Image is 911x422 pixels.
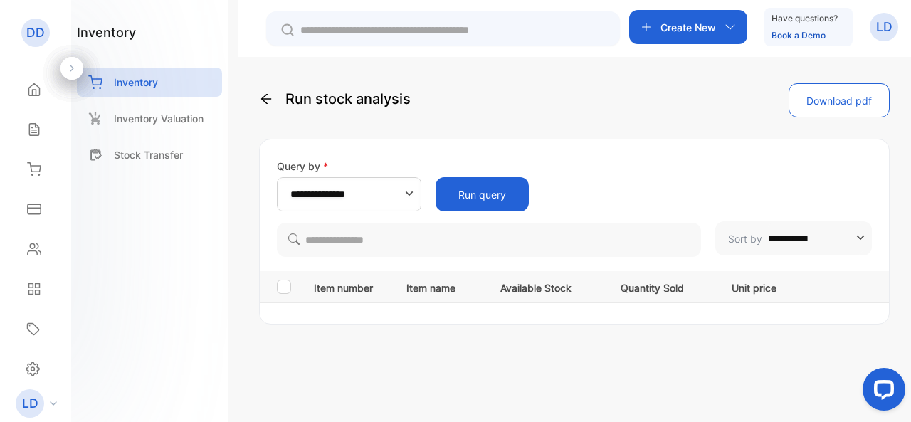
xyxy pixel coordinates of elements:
[660,20,716,35] p: Create New
[77,23,136,42] h1: inventory
[259,83,411,115] p: Run stock analysis
[772,30,826,41] a: Book a Demo
[789,83,890,117] button: Download pdf
[406,278,471,295] p: Item name
[621,278,702,295] p: Quantity Sold
[500,278,591,295] p: Available Stock
[314,278,389,295] p: Item number
[77,104,222,133] a: Inventory Valuation
[870,10,898,44] button: LD
[114,111,204,126] p: Inventory Valuation
[728,231,762,246] p: Sort by
[22,394,38,413] p: LD
[629,10,747,44] button: Create New
[876,18,892,36] p: LD
[77,68,222,97] a: Inventory
[732,278,791,295] p: Unit price
[772,11,838,26] p: Have questions?
[851,362,911,422] iframe: LiveChat chat widget
[26,23,45,42] p: DD
[715,221,872,255] button: Sort by
[277,160,328,172] label: Query by
[114,147,183,162] p: Stock Transfer
[436,177,529,211] button: Run query
[77,140,222,169] a: Stock Transfer
[114,75,158,90] p: Inventory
